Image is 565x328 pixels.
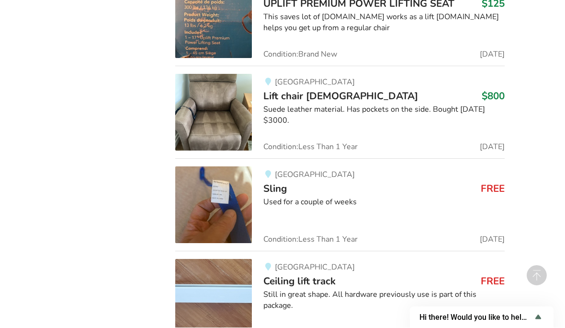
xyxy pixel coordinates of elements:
[263,105,504,127] div: Suede leather material. Has pockets on the side. Bought [DATE] $3000.
[275,77,355,88] span: [GEOGRAPHIC_DATA]
[263,236,358,244] span: Condition: Less Than 1 Year
[263,12,504,34] div: This saves lot of [DOMAIN_NAME] works as a lift [DOMAIN_NAME] helps you get up from a regular chair
[419,313,532,322] span: Hi there! Would you like to help us improve AssistList?
[263,290,504,312] div: Still in great shape. All hardware previously use is part of this package.
[480,143,505,151] span: [DATE]
[263,275,336,288] span: Ceiling lift track
[480,236,505,244] span: [DATE]
[419,312,544,323] button: Show survey - Hi there! Would you like to help us improve AssistList?
[175,159,504,251] a: transfer aids-sling[GEOGRAPHIC_DATA]SlingFREEUsed for a couple of weeksCondition:Less Than 1 Year...
[175,66,504,159] a: transfer aids-lift chair 6 months old[GEOGRAPHIC_DATA]Lift chair [DEMOGRAPHIC_DATA]$800Suede leat...
[482,90,505,103] h3: $800
[263,197,504,208] div: Used for a couple of weeks
[275,262,355,273] span: [GEOGRAPHIC_DATA]
[263,90,418,103] span: Lift chair [DEMOGRAPHIC_DATA]
[481,183,505,195] h3: FREE
[263,51,337,59] span: Condition: Brand New
[275,170,355,180] span: [GEOGRAPHIC_DATA]
[175,74,252,151] img: transfer aids-lift chair 6 months old
[481,275,505,288] h3: FREE
[263,182,287,196] span: Sling
[263,143,358,151] span: Condition: Less Than 1 Year
[175,167,252,244] img: transfer aids-sling
[480,51,505,59] span: [DATE]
